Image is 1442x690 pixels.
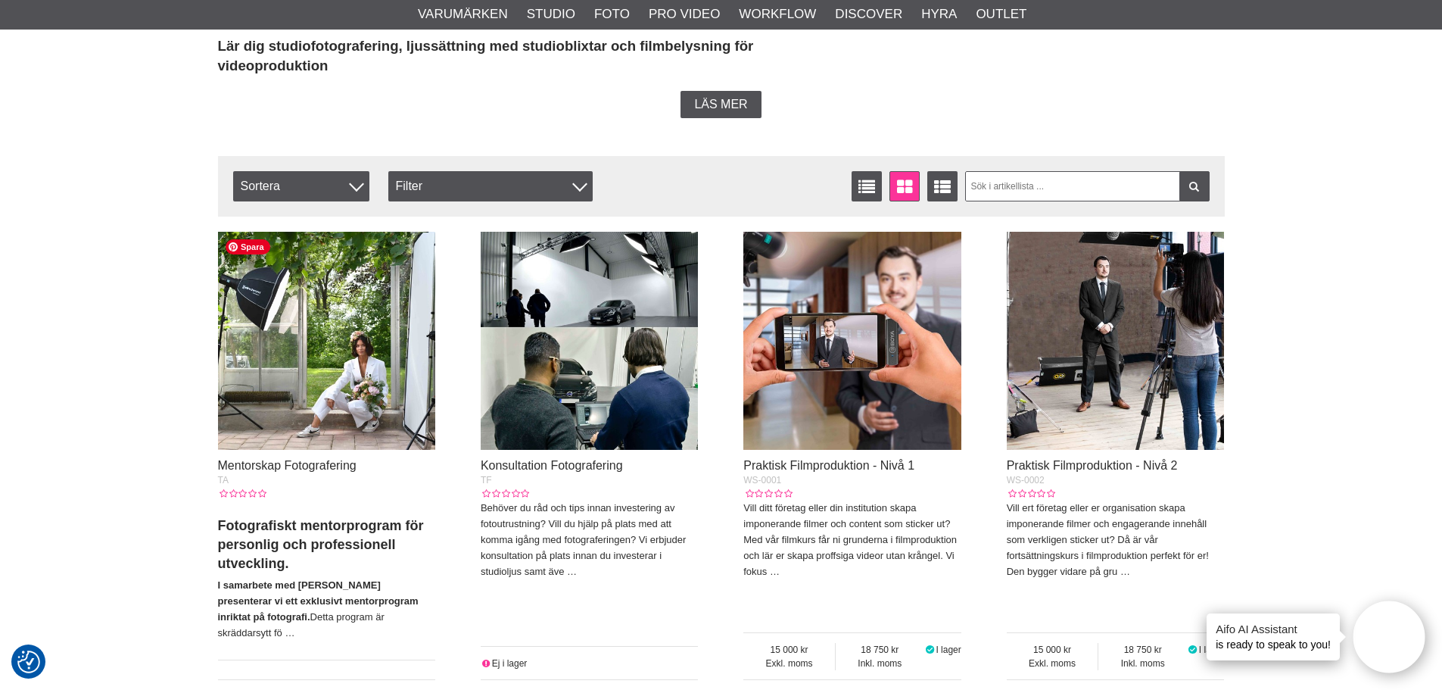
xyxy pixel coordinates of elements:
span: I lager [1199,645,1224,655]
span: Spara [226,239,270,254]
p: Vill ert företag eller er organisation skapa imponerande filmer och engagerande innehåll som verk... [1007,501,1225,579]
span: Läs mer [694,98,747,111]
i: I lager [924,645,936,655]
span: WS-0001 [743,475,781,485]
img: Praktisk Filmproduktion - Nivå 2 [1007,232,1225,450]
a: … [567,566,577,577]
i: I lager [1187,645,1199,655]
a: Discover [835,5,902,24]
div: Kundbetyg: 0 [218,487,266,501]
div: is ready to speak to you! [1207,614,1340,660]
a: Mentorskap Fotografering [218,459,357,472]
a: Listvisning [852,171,882,201]
span: Sortera [233,171,369,201]
input: Sök i artikellista ... [965,171,1210,201]
span: 15 000 [743,643,835,657]
img: Mentorskap Fotografering [218,232,436,450]
span: TF [481,475,492,485]
p: Detta program är skräddarsytt fö [218,578,436,641]
a: Konsultation Fotografering [481,459,623,472]
span: Ej i lager [492,658,528,669]
button: Samtyckesinställningar [17,648,40,676]
img: Revisit consent button [17,651,40,673]
a: Praktisk Filmproduktion - Nivå 1 [743,459,914,472]
div: Kundbetyg: 0 [1007,487,1055,501]
p: Behöver du råd och tips innan investering av fotoutrustning? Vill du hjälp på plats med att komma... [481,501,699,579]
a: Varumärken [418,5,508,24]
h3: Lär dig studiofotografering, ljussättning med studioblixtar och filmbelysning för videoproduktion [218,36,799,76]
span: I lager [936,645,961,655]
a: Pro Video [649,5,720,24]
a: Studio [527,5,575,24]
a: … [285,627,294,638]
img: Konsultation Fotografering [481,232,699,450]
strong: I samarbete med [PERSON_NAME] presenterar vi ett exklusivt mentorprogram inriktat på fotografi. [218,579,419,623]
span: Inkl. moms [1098,657,1187,670]
a: Fönstervisning [889,171,920,201]
span: 18 750 [836,643,924,657]
h4: Aifo AI Assistant [1216,621,1331,637]
img: Praktisk Filmproduktion - Nivå 1 [743,232,961,450]
i: Ej i lager [481,658,492,669]
span: Inkl. moms [836,657,924,670]
a: Utökad listvisning [927,171,958,201]
span: TA [218,475,229,485]
a: Foto [594,5,630,24]
span: Exkl. moms [743,657,835,670]
a: … [770,566,780,577]
a: Hyra [921,5,957,24]
div: Filter [388,171,593,201]
a: Praktisk Filmproduktion - Nivå 2 [1007,459,1178,472]
span: 15 000 [1007,643,1098,657]
span: WS-0002 [1007,475,1045,485]
div: Kundbetyg: 0 [743,487,792,501]
a: Filtrera [1179,171,1210,201]
a: Outlet [976,5,1026,24]
span: 18 750 [1098,643,1187,657]
span: Exkl. moms [1007,657,1098,670]
h2: Fotografiskt mentorprogram för personlig och professionell utveckling. [218,517,436,574]
a: Workflow [739,5,816,24]
p: Vill ditt företag eller din institution skapa imponerande filmer och content som sticker ut? Med ... [743,501,961,579]
a: … [1120,566,1130,577]
div: Kundbetyg: 0 [481,487,529,501]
